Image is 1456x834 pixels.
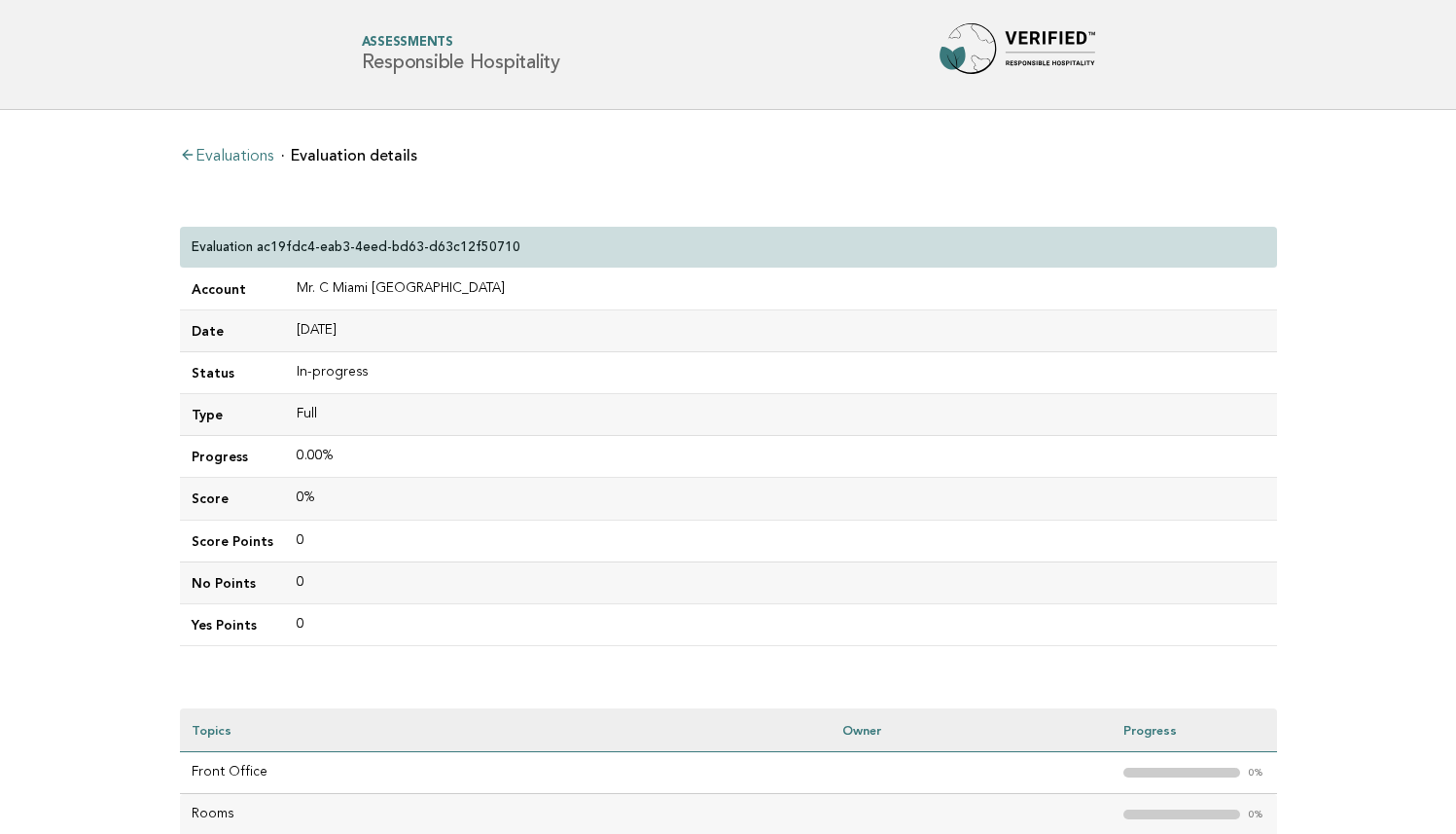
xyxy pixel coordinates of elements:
td: No Points [180,562,285,603]
td: Yes Points [180,603,285,645]
td: Account [180,269,285,310]
td: Mr. C Miami [GEOGRAPHIC_DATA] [285,269,1277,310]
td: 0.00% [285,436,1277,478]
td: Status [180,352,285,394]
td: Score [180,478,285,520]
td: Type [180,394,285,436]
th: Progress [1112,708,1277,752]
td: Front Office [180,752,831,794]
td: Date [180,310,285,352]
em: 0% [1248,768,1265,779]
td: Progress [180,436,285,478]
td: 0 [285,603,1277,645]
td: Full [285,394,1277,436]
td: 0 [285,562,1277,603]
em: 0% [1248,810,1265,820]
h1: Responsible Hospitality [362,37,560,73]
th: Owner [831,708,1112,752]
a: Evaluations [180,149,273,164]
td: In-progress [285,352,1277,394]
th: Topics [180,708,831,752]
span: Assessments [362,37,560,50]
td: 0% [285,478,1277,520]
p: Evaluation ac19fdc4-eab3-4eed-bd63-d63c12f50710 [192,238,520,256]
img: Forbes Travel Guide [940,23,1095,86]
td: [DATE] [285,310,1277,352]
td: Score Points [180,520,285,562]
li: Evaluation details [281,148,417,163]
td: 0 [285,520,1277,562]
